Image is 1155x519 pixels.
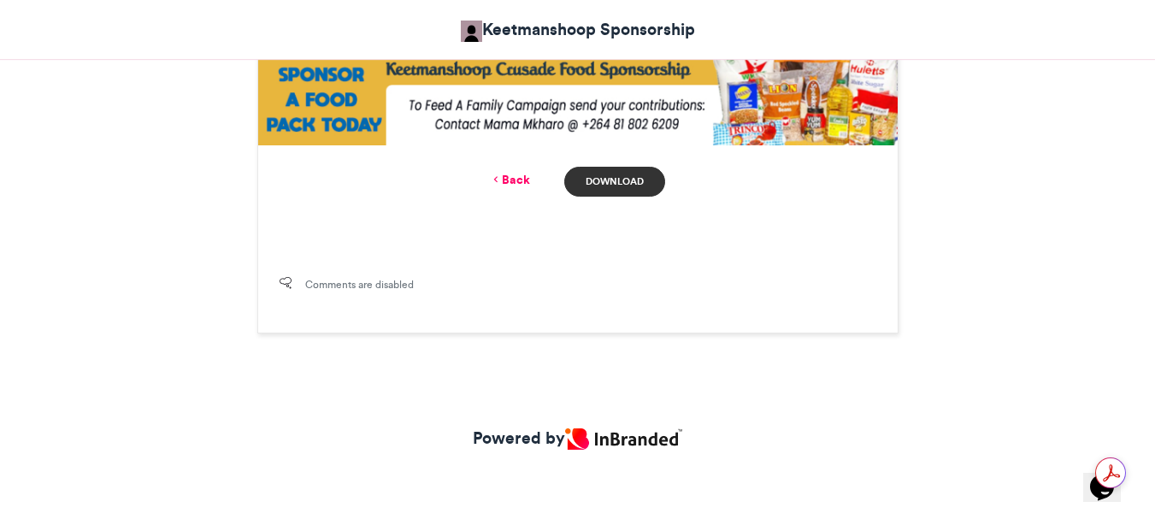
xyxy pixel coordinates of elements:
span: Comments are disabled [305,277,414,292]
img: Keetmanshoop Sponsorship [461,21,482,42]
a: Powered by [473,426,681,451]
a: Keetmanshoop Sponsorship [461,17,695,42]
a: Back [490,171,530,189]
a: Download [564,167,664,197]
img: Inbranded [565,428,681,450]
iframe: chat widget [1083,451,1138,502]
